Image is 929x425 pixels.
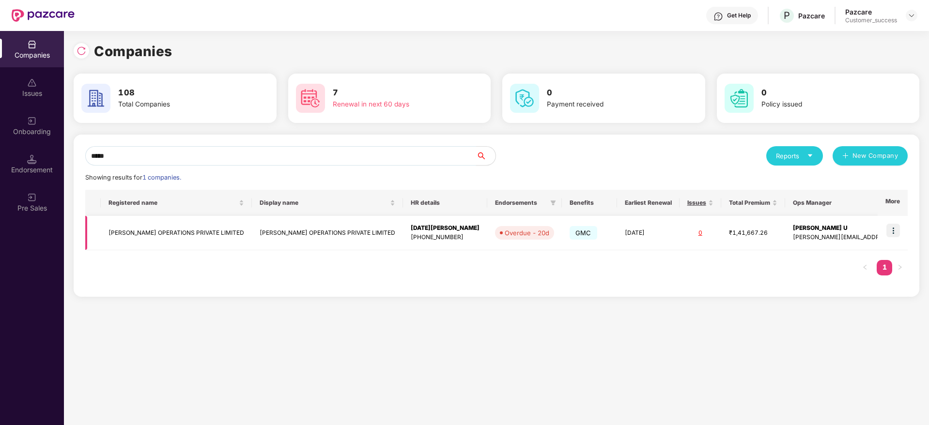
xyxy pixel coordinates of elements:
span: New Company [852,151,898,161]
th: Benefits [562,190,617,216]
span: filter [548,197,558,209]
div: Policy issued [761,99,883,110]
span: Registered name [108,199,237,207]
button: right [892,260,908,275]
button: plusNew Company [833,146,908,166]
button: left [857,260,873,275]
li: Previous Page [857,260,873,275]
div: Customer_success [845,16,897,24]
a: 1 [877,260,892,274]
td: [PERSON_NAME] OPERATIONS PRIVATE LIMITED [101,216,252,250]
th: Total Premium [721,190,785,216]
div: Pazcare [798,11,825,20]
img: svg+xml;base64,PHN2ZyB3aWR0aD0iMjAiIGhlaWdodD0iMjAiIHZpZXdCb3g9IjAgMCAyMCAyMCIgZmlsbD0ibm9uZSIgeG... [27,116,37,126]
th: More [878,190,908,216]
img: svg+xml;base64,PHN2ZyBpZD0iRHJvcGRvd24tMzJ4MzIiIHhtbG5zPSJodHRwOi8vd3d3LnczLm9yZy8yMDAwL3N2ZyIgd2... [908,12,915,19]
td: [PERSON_NAME] OPERATIONS PRIVATE LIMITED [252,216,403,250]
span: filter [550,200,556,206]
th: Earliest Renewal [617,190,680,216]
img: svg+xml;base64,PHN2ZyBpZD0iSXNzdWVzX2Rpc2FibGVkIiB4bWxucz0iaHR0cDovL3d3dy53My5vcmcvMjAwMC9zdmciIH... [27,78,37,88]
div: 0 [687,228,713,238]
img: svg+xml;base64,PHN2ZyBpZD0iQ29tcGFuaWVzIiB4bWxucz0iaHR0cDovL3d3dy53My5vcmcvMjAwMC9zdmciIHdpZHRoPS... [27,40,37,49]
img: New Pazcare Logo [12,9,75,22]
button: search [476,146,496,166]
img: svg+xml;base64,PHN2ZyBpZD0iUmVsb2FkLTMyeDMyIiB4bWxucz0iaHR0cDovL3d3dy53My5vcmcvMjAwMC9zdmciIHdpZH... [77,46,86,56]
li: 1 [877,260,892,275]
div: Pazcare [845,7,897,16]
div: ₹1,41,667.26 [729,228,777,238]
div: [PHONE_NUMBER] [411,233,480,242]
span: search [476,152,495,160]
span: left [862,264,868,270]
span: right [897,264,903,270]
img: svg+xml;base64,PHN2ZyB4bWxucz0iaHR0cDovL3d3dy53My5vcmcvMjAwMC9zdmciIHdpZHRoPSI2MCIgaGVpZ2h0PSI2MC... [81,84,110,113]
img: svg+xml;base64,PHN2ZyB4bWxucz0iaHR0cDovL3d3dy53My5vcmcvMjAwMC9zdmciIHdpZHRoPSI2MCIgaGVpZ2h0PSI2MC... [296,84,325,113]
div: Renewal in next 60 days [333,99,455,110]
li: Next Page [892,260,908,275]
div: Reports [776,151,813,161]
img: icon [886,224,900,237]
span: plus [842,152,849,160]
div: Overdue - 20d [505,228,549,238]
span: P [784,10,790,21]
span: Total Premium [729,199,770,207]
span: 1 companies. [142,174,181,181]
span: caret-down [807,152,813,159]
div: [DATE][PERSON_NAME] [411,224,480,233]
div: Get Help [727,12,751,19]
div: Total Companies [118,99,240,110]
span: Issues [687,199,706,207]
span: Endorsements [495,199,546,207]
h3: 0 [547,87,669,99]
div: Payment received [547,99,669,110]
th: Display name [252,190,403,216]
span: GMC [570,226,597,240]
img: svg+xml;base64,PHN2ZyBpZD0iSGVscC0zMngzMiIgeG1sbnM9Imh0dHA6Ly93d3cudzMub3JnLzIwMDAvc3ZnIiB3aWR0aD... [713,12,723,21]
img: svg+xml;base64,PHN2ZyB4bWxucz0iaHR0cDovL3d3dy53My5vcmcvMjAwMC9zdmciIHdpZHRoPSI2MCIgaGVpZ2h0PSI2MC... [725,84,754,113]
th: Issues [680,190,721,216]
h3: 7 [333,87,455,99]
th: Registered name [101,190,252,216]
h3: 0 [761,87,883,99]
h1: Companies [94,41,172,62]
img: svg+xml;base64,PHN2ZyB3aWR0aD0iMjAiIGhlaWdodD0iMjAiIHZpZXdCb3g9IjAgMCAyMCAyMCIgZmlsbD0ibm9uZSIgeG... [27,193,37,202]
h3: 108 [118,87,240,99]
th: HR details [403,190,487,216]
img: svg+xml;base64,PHN2ZyB3aWR0aD0iMTQuNSIgaGVpZ2h0PSIxNC41IiB2aWV3Qm94PSIwIDAgMTYgMTYiIGZpbGw9Im5vbm... [27,154,37,164]
span: Showing results for [85,174,181,181]
td: [DATE] [617,216,680,250]
img: svg+xml;base64,PHN2ZyB4bWxucz0iaHR0cDovL3d3dy53My5vcmcvMjAwMC9zdmciIHdpZHRoPSI2MCIgaGVpZ2h0PSI2MC... [510,84,539,113]
span: Display name [260,199,388,207]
